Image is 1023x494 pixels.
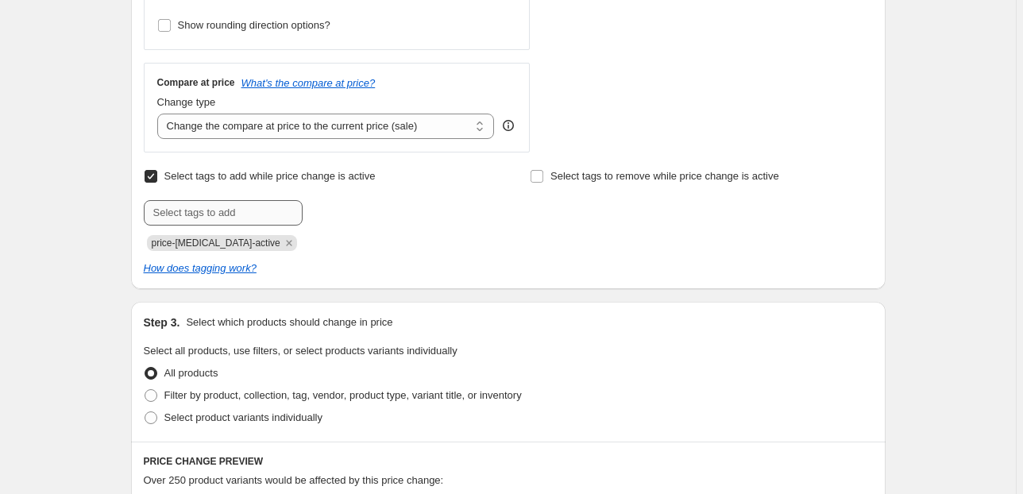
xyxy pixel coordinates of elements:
span: Show rounding direction options? [178,19,330,31]
span: Filter by product, collection, tag, vendor, product type, variant title, or inventory [164,389,522,401]
h6: PRICE CHANGE PREVIEW [144,455,873,468]
button: What's the compare at price? [241,77,376,89]
h3: Compare at price [157,76,235,89]
p: Select which products should change in price [186,315,392,330]
span: price-change-job-active [152,237,280,249]
button: Remove price-change-job-active [282,236,296,250]
span: Change type [157,96,216,108]
span: Select product variants individually [164,411,322,423]
span: All products [164,367,218,379]
a: How does tagging work? [144,262,257,274]
span: Select tags to remove while price change is active [550,170,779,182]
span: Select tags to add while price change is active [164,170,376,182]
h2: Step 3. [144,315,180,330]
span: Select all products, use filters, or select products variants individually [144,345,457,357]
span: Over 250 product variants would be affected by this price change: [144,474,444,486]
input: Select tags to add [144,200,303,226]
div: help [500,118,516,133]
